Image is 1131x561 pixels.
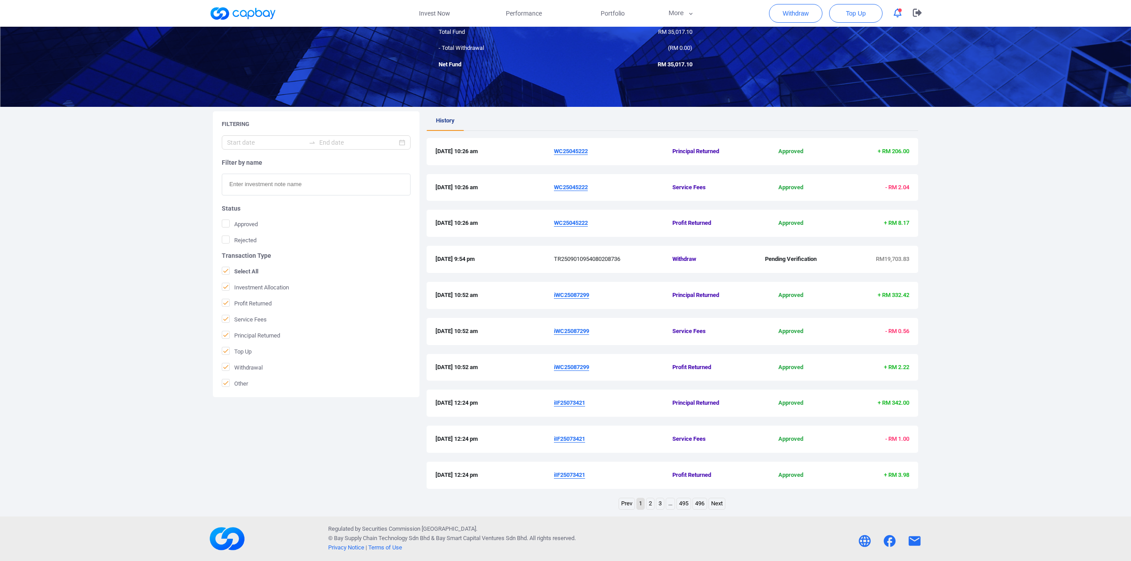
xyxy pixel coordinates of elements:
[436,535,527,541] span: Bay Smart Capital Ventures Sdn Bhd
[222,315,267,324] span: Service Fees
[672,398,751,408] span: Principal Returned
[709,498,725,509] a: Next page
[435,219,554,228] span: [DATE] 10:26 am
[554,435,585,442] u: iIF25073421
[432,44,565,53] div: - Total Withdrawal
[658,61,692,68] span: RM 35,017.10
[506,8,542,18] span: Performance
[222,379,248,388] span: Other
[222,267,258,276] span: Select All
[751,363,830,372] span: Approved
[222,252,411,260] h5: Transaction Type
[751,291,830,300] span: Approved
[751,471,830,480] span: Approved
[222,331,280,340] span: Principal Returned
[222,174,411,195] input: Enter investment note name
[829,4,883,23] button: Top Up
[432,60,565,69] div: Net Fund
[222,220,258,228] span: Approved
[637,498,644,509] a: Page 1 is your current page
[769,4,822,23] button: Withdraw
[751,219,830,228] span: Approved
[227,138,305,147] input: Start date
[619,498,635,509] a: Previous page
[554,292,589,298] u: iWC25087299
[435,147,554,156] span: [DATE] 10:26 am
[751,435,830,444] span: Approved
[309,139,316,146] span: swap-right
[328,524,576,552] p: Regulated by Securities Commission [GEOGRAPHIC_DATA]. © Bay Supply Chain Technology Sdn Bhd & . A...
[693,498,707,509] a: Page 496
[554,328,589,334] u: iWC25087299
[878,292,909,298] span: + RM 332.42
[670,45,690,51] span: RM 0.00
[751,183,830,192] span: Approved
[658,28,692,35] span: RM 35,017.10
[554,220,588,226] u: WC25045222
[672,255,751,264] span: Withdraw
[435,471,554,480] span: [DATE] 12:24 pm
[435,291,554,300] span: [DATE] 10:52 am
[209,521,245,557] img: footerLogo
[751,147,830,156] span: Approved
[222,236,256,244] span: Rejected
[554,399,585,406] u: iIF25073421
[554,364,589,370] u: iWC25087299
[878,399,909,406] span: + RM 342.00
[328,544,364,551] a: Privacy Notice
[672,219,751,228] span: Profit Returned
[222,363,263,372] span: Withdrawal
[666,498,675,509] a: ...
[884,472,909,478] span: + RM 3.98
[885,184,909,191] span: - RM 2.04
[672,147,751,156] span: Principal Returned
[647,498,654,509] a: Page 2
[554,472,585,478] u: iIF25073421
[672,327,751,336] span: Service Fees
[878,148,909,154] span: + RM 206.00
[554,184,588,191] u: WC25045222
[751,255,830,264] span: Pending Verification
[222,347,252,356] span: Top Up
[672,471,751,480] span: Profit Returned
[885,328,909,334] span: - RM 0.56
[222,204,411,212] h5: Status
[222,120,249,128] h5: Filtering
[368,544,402,551] a: Terms of Use
[672,363,751,372] span: Profit Returned
[672,435,751,444] span: Service Fees
[876,256,909,262] span: RM19,703.83
[435,255,554,264] span: [DATE] 9:54 pm
[435,363,554,372] span: [DATE] 10:52 am
[885,435,909,442] span: - RM 1.00
[222,159,411,167] h5: Filter by name
[435,435,554,444] span: [DATE] 12:24 pm
[432,28,565,37] div: Total Fund
[672,291,751,300] span: Principal Returned
[222,283,289,292] span: Investment Allocation
[565,44,699,53] div: ( )
[884,364,909,370] span: + RM 2.22
[222,299,272,308] span: Profit Returned
[435,327,554,336] span: [DATE] 10:52 am
[672,183,751,192] span: Service Fees
[846,9,866,18] span: Top Up
[751,398,830,408] span: Approved
[435,398,554,408] span: [DATE] 12:24 pm
[436,117,455,124] span: History
[435,183,554,192] span: [DATE] 10:26 am
[309,139,316,146] span: to
[656,498,664,509] a: Page 3
[319,138,397,147] input: End date
[751,327,830,336] span: Approved
[554,255,672,264] span: TR2509010954080208736
[554,148,588,154] u: WC25045222
[884,220,909,226] span: + RM 8.17
[601,8,625,18] span: Portfolio
[677,498,691,509] a: Page 495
